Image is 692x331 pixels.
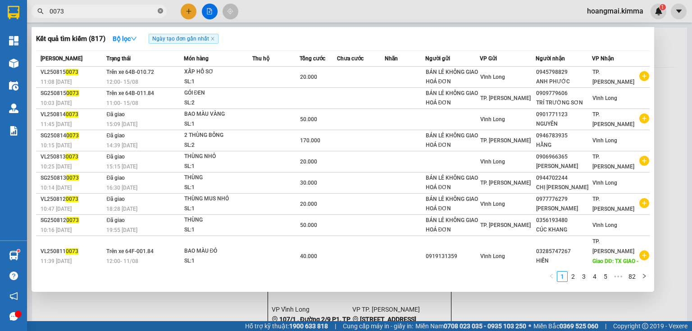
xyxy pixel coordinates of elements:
div: TRÍ TRƯỜNG SƠN [536,98,592,108]
div: BÁN LẺ KHÔNG GIAO HOÁ ĐƠN [426,68,479,86]
li: 82 [625,271,639,282]
div: CHỊ [PERSON_NAME] [536,183,592,192]
span: Trạng thái [106,55,131,62]
div: 0946783935 [536,131,592,141]
span: 0073 [66,248,78,254]
li: 3 [578,271,589,282]
span: ••• [611,271,625,282]
span: Đã giao [106,217,125,223]
div: THÙNG [184,173,252,183]
span: 0073 [66,69,78,75]
strong: Bộ lọc [113,35,137,42]
div: HẰNG [536,141,592,150]
span: 0073 [66,132,79,139]
sup: 1 [17,249,20,252]
span: Người nhận [536,55,565,62]
span: TP. [PERSON_NAME] [480,137,531,144]
span: Trên xe 64F-001.84 [106,248,154,254]
li: 2 [568,271,578,282]
span: question-circle [9,272,18,280]
div: 30.000 [7,58,54,78]
span: TP. [PERSON_NAME] [592,69,634,85]
a: 5 [601,272,610,281]
span: Vĩnh Long [592,222,617,228]
li: Next Page [639,271,650,282]
span: 11:45 [DATE] [41,121,72,127]
div: VL250814 [41,110,104,119]
div: VL250811 [41,247,104,256]
div: CÚC KHANG [536,225,592,235]
span: 50.000 [300,222,317,228]
span: 10:15 [DATE] [41,142,72,149]
span: Thu hộ [252,55,269,62]
span: 18:28 [DATE] [106,206,137,212]
div: SG250813 [41,173,104,183]
span: Đã giao [106,111,125,118]
a: 2 [568,272,578,281]
span: Gửi: [8,9,22,18]
button: Bộ lọcdown [105,32,144,46]
span: 0073 [66,196,78,202]
li: 4 [589,271,600,282]
span: Nhãn [385,55,398,62]
span: TP. [PERSON_NAME] [480,95,531,101]
span: plus-circle [639,113,649,123]
span: Ngày tạo đơn gần nhất [149,34,219,44]
span: Giao DĐ: TX GIAO - NHÔM KIM HẰ... [592,258,638,274]
span: Vĩnh Long [480,159,505,165]
span: message [9,312,18,321]
div: NGUYÊN [536,119,592,129]
span: 0073 [66,111,78,118]
span: 11:39 [DATE] [41,258,72,264]
a: 1 [557,272,567,281]
div: CHỊ SÁU KHOA [8,29,52,51]
div: 0945798829 [536,68,592,77]
span: plus-circle [639,250,649,260]
span: Người gửi [425,55,450,62]
div: SL: 1 [184,119,252,129]
a: 4 [590,272,600,281]
span: 10:03 [DATE] [41,100,72,106]
span: 170.000 [300,137,320,144]
span: close-circle [158,7,163,16]
div: VL250812 [41,195,104,204]
span: Vĩnh Long [480,201,505,207]
span: Thu rồi : [7,58,33,68]
span: right [642,273,647,279]
span: Tổng cước [300,55,325,62]
span: 11:00 - 15/08 [106,100,138,106]
div: SL: 2 [184,141,252,150]
span: down [131,36,137,42]
span: 20.000 [300,201,317,207]
span: Vĩnh Long [592,95,617,101]
span: 10:16 [DATE] [41,227,72,233]
span: 10:25 [DATE] [41,163,72,170]
span: 10:47 [DATE] [41,206,72,212]
div: 0356193480 [536,216,592,225]
a: 82 [626,272,638,281]
span: Đã giao [106,154,125,160]
span: 14:39 [DATE] [106,142,137,149]
div: THÙNG [184,215,252,225]
div: BAO MÀU ĐỎ [184,246,252,256]
div: SL: 1 [184,225,252,235]
span: 11:08 [DATE] [41,79,72,85]
img: warehouse-icon [9,59,18,68]
li: 5 [600,271,611,282]
span: 30.000 [300,180,317,186]
span: 16:30 [DATE] [106,185,137,191]
span: VP Gửi [480,55,497,62]
span: TP. [PERSON_NAME] [592,238,634,254]
span: close [210,36,215,41]
span: Vĩnh Long [480,253,505,259]
div: 0906966365 [536,152,592,162]
span: 20.000 [300,74,317,80]
div: BAO MÀU VÀNG [184,109,252,119]
div: VL250815 [41,68,104,77]
span: 10:14 [DATE] [41,185,72,191]
div: BÁN LẺ KHÔNG GIAO HOÁ ĐƠN [426,216,479,235]
span: 0073 [66,217,79,223]
span: 0073 [66,90,79,96]
button: left [546,271,557,282]
div: 0944702244 [536,173,592,183]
